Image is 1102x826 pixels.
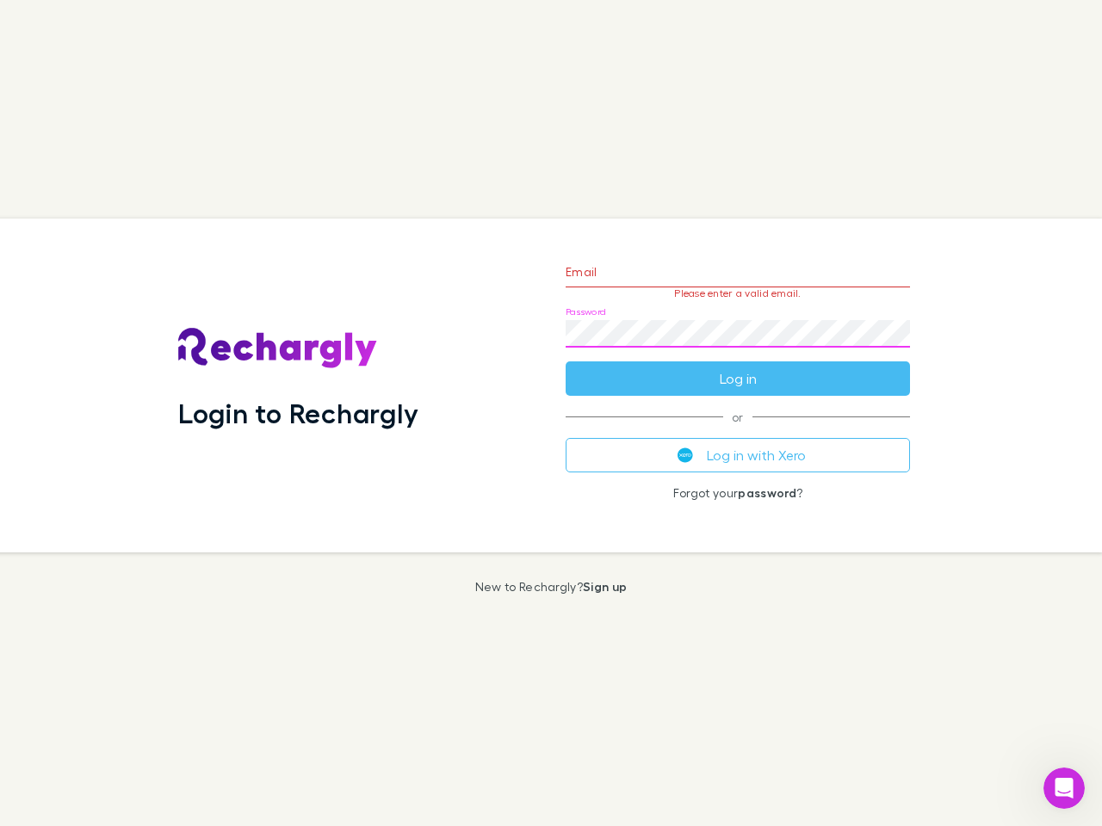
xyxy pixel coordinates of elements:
[738,485,796,500] a: password
[566,361,910,396] button: Log in
[566,486,910,500] p: Forgot your ?
[566,287,910,299] p: Please enter a valid email.
[583,579,627,594] a: Sign up
[475,580,628,594] p: New to Rechargly?
[178,397,418,429] h1: Login to Rechargly
[1043,767,1085,809] iframe: Intercom live chat
[678,447,693,463] img: Xero's logo
[566,438,910,472] button: Log in with Xero
[566,305,606,318] label: Password
[178,328,378,369] img: Rechargly's Logo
